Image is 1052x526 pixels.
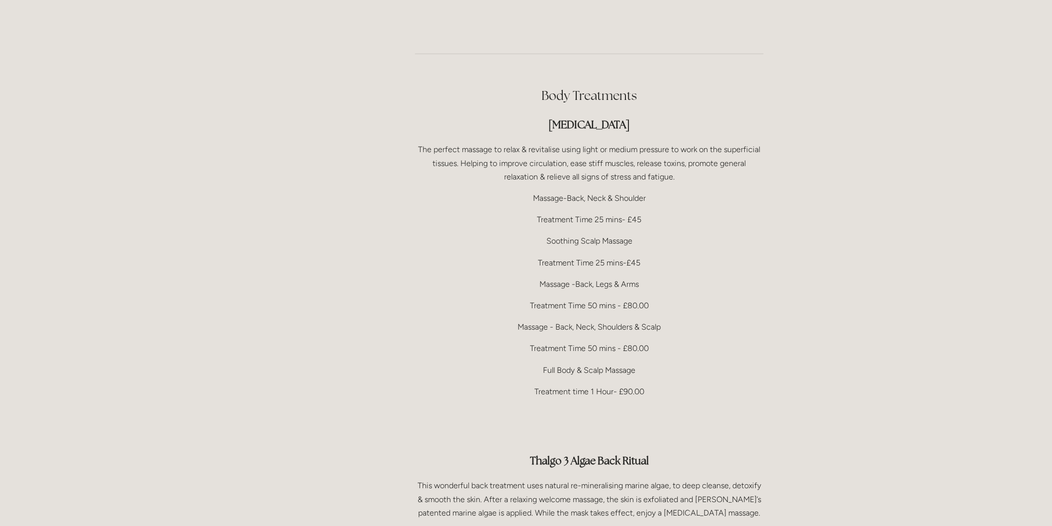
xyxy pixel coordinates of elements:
p: Treatment time 1 Hour- £90.00 [415,385,764,398]
p: This wonderful back treatment uses natural re-mineralising marine algae, to deep cleanse, detoxif... [415,479,764,520]
strong: Thalgo 3 Algae Back Ritual [530,454,649,468]
p: Treatment Time 25 mins-£45 [415,256,764,269]
p: Treatment Time 50 mins - £80.00 [415,299,764,312]
p: Massage-Back, Neck & Shoulder [415,191,764,205]
p: Massage -Back, Legs & Arms [415,277,764,291]
p: Soothing Scalp Massage [415,234,764,248]
h2: Body Treatments [415,87,764,104]
strong: [MEDICAL_DATA] [549,118,630,131]
p: The perfect massage to relax & revitalise using light or medium pressure to work on the superfici... [415,143,764,183]
p: Treatment Time 25 mins- £45 [415,213,764,226]
p: Massage - Back, Neck, Shoulders & Scalp [415,320,764,334]
p: Full Body & Scalp Massage [415,363,764,377]
p: Treatment Time 50 mins - £80.00 [415,342,764,355]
